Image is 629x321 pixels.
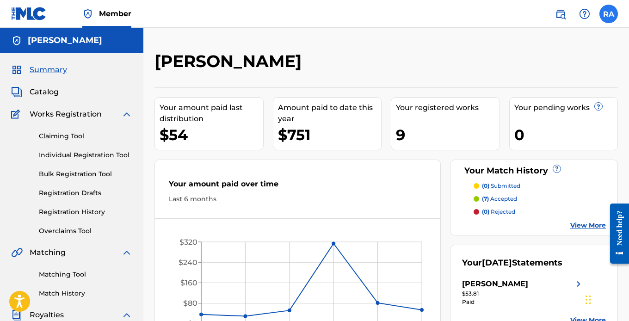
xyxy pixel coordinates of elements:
span: (7) [482,195,489,202]
p: submitted [482,182,520,190]
div: Your Match History [462,165,606,177]
div: $751 [278,124,382,145]
a: Registration History [39,207,132,217]
div: Paid [462,298,585,306]
a: Matching Tool [39,270,132,279]
span: Summary [30,64,67,75]
img: Accounts [11,35,22,46]
a: SummarySummary [11,64,67,75]
a: Bulk Registration Tool [39,169,132,179]
tspan: $320 [179,238,197,247]
div: Your amount paid over time [169,179,426,194]
img: search [555,8,566,19]
span: Member [99,8,131,19]
div: 0 [514,124,618,145]
a: Registration Drafts [39,188,132,198]
iframe: Chat Widget [583,277,629,321]
p: rejected [482,208,515,216]
a: CatalogCatalog [11,86,59,98]
span: Matching [30,247,66,258]
div: $54 [160,124,263,145]
a: Individual Registration Tool [39,150,132,160]
div: Your registered works [396,102,499,113]
tspan: $80 [183,299,197,308]
a: Match History [39,289,132,298]
div: Amount paid to date this year [278,102,382,124]
img: Royalties [11,309,22,321]
img: MLC Logo [11,7,47,20]
div: Drag [586,286,591,314]
span: ? [553,165,561,173]
tspan: $240 [179,258,197,267]
span: Works Registration [30,109,102,120]
a: Claiming Tool [39,131,132,141]
a: (0) submitted [474,182,606,190]
div: Help [575,5,594,23]
p: accepted [482,195,517,203]
iframe: Resource Center [603,196,629,272]
a: [PERSON_NAME]right chevron icon$53.81Paid [462,278,585,306]
h2: [PERSON_NAME] [154,51,306,72]
h5: Russell Arnold [28,35,102,46]
span: (0) [482,208,489,215]
img: help [579,8,590,19]
img: Summary [11,64,22,75]
div: Last 6 months [169,194,426,204]
div: $53.81 [462,290,585,298]
div: Your amount paid last distribution [160,102,263,124]
div: Your Statements [462,257,562,269]
img: expand [121,247,132,258]
a: (0) rejected [474,208,606,216]
tspan: $160 [180,278,197,287]
img: Catalog [11,86,22,98]
img: expand [121,109,132,120]
a: Public Search [551,5,570,23]
div: [PERSON_NAME] [462,278,528,290]
div: 9 [396,124,499,145]
span: Catalog [30,86,59,98]
span: [DATE] [482,258,512,268]
img: Works Registration [11,109,23,120]
img: right chevron icon [573,278,584,290]
span: ? [595,103,602,110]
div: Your pending works [514,102,618,113]
a: Overclaims Tool [39,226,132,236]
span: Royalties [30,309,64,321]
a: View More [570,221,606,230]
img: Top Rightsholder [82,8,93,19]
span: (0) [482,182,489,189]
div: User Menu [599,5,618,23]
img: Matching [11,247,23,258]
a: (7) accepted [474,195,606,203]
img: expand [121,309,132,321]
